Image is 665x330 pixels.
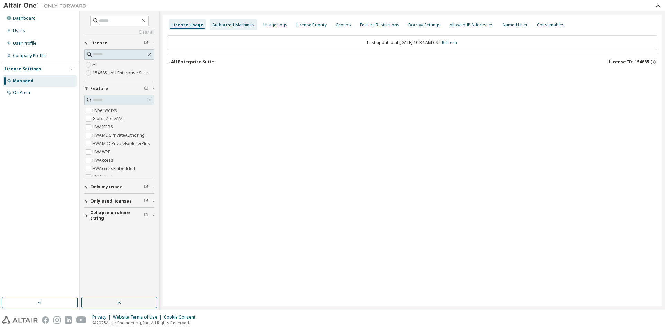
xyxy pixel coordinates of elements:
span: Only my usage [90,184,123,190]
label: HWActivate [92,173,116,181]
label: HyperWorks [92,106,118,115]
div: Privacy [92,314,113,320]
div: Named User [503,22,528,28]
img: Altair One [3,2,90,9]
div: Dashboard [13,16,36,21]
label: 154685 - AU Enterprise Suite [92,69,150,77]
div: Last updated at: [DATE] 10:34 AM CST [167,35,657,50]
div: Website Terms of Use [113,314,164,320]
div: License Priority [296,22,327,28]
label: HWAIFPBS [92,123,114,131]
img: instagram.svg [53,316,61,324]
span: Collapse on share string [90,210,144,221]
div: Authorized Machines [212,22,254,28]
label: HWAccess [92,156,115,164]
div: Feature Restrictions [360,22,399,28]
label: HWAWPF [92,148,112,156]
div: Users [13,28,25,34]
button: Only used licenses [84,194,154,209]
label: HWAccessEmbedded [92,164,136,173]
a: Refresh [442,39,457,45]
div: Groups [336,22,351,28]
a: Clear all [84,29,154,35]
span: Clear filter [144,86,148,91]
button: License [84,35,154,51]
img: altair_logo.svg [2,316,38,324]
div: Usage Logs [263,22,287,28]
div: On Prem [13,90,30,96]
button: Collapse on share string [84,208,154,223]
div: Borrow Settings [408,22,441,28]
img: linkedin.svg [65,316,72,324]
div: Allowed IP Addresses [450,22,494,28]
label: All [92,61,99,69]
div: Company Profile [13,53,46,59]
span: Clear filter [144,213,148,218]
span: Feature [90,86,108,91]
span: Clear filter [144,40,148,46]
div: Managed [13,78,33,84]
p: © 2025 Altair Engineering, Inc. All Rights Reserved. [92,320,199,326]
div: AU Enterprise Suite [171,59,214,65]
div: License Usage [171,22,203,28]
span: License [90,40,107,46]
img: facebook.svg [42,316,49,324]
span: Clear filter [144,184,148,190]
label: GlobalZoneAM [92,115,124,123]
label: HWAMDCPrivateAuthoring [92,131,146,140]
button: Only my usage [84,179,154,195]
label: HWAMDCPrivateExplorerPlus [92,140,151,148]
button: Feature [84,81,154,96]
span: License ID: 154685 [609,59,649,65]
span: Clear filter [144,198,148,204]
div: Cookie Consent [164,314,199,320]
button: AU Enterprise SuiteLicense ID: 154685 [167,54,657,70]
span: Only used licenses [90,198,132,204]
div: Consumables [537,22,565,28]
img: youtube.svg [76,316,86,324]
div: User Profile [13,41,36,46]
div: License Settings [5,66,41,72]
